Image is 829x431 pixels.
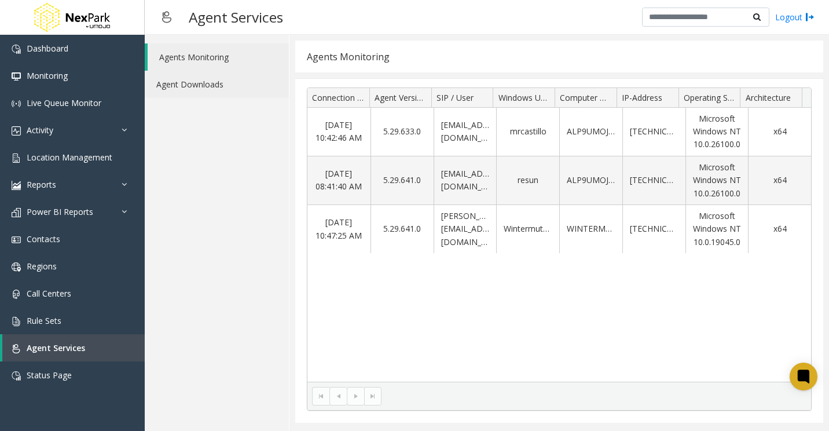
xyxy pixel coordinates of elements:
h3: Agent Services [183,3,289,31]
td: Microsoft Windows NT 10.0.19045.0 [685,205,749,253]
td: [DATE] 08:41:40 AM [307,156,371,205]
td: [DATE] 10:47:25 AM [307,205,371,253]
td: [EMAIL_ADDRESS][DOMAIN_NAME] [434,108,497,156]
img: 'icon' [12,371,21,381]
td: resun [496,156,559,205]
div: Agents Monitoring [307,49,390,64]
td: 5.29.641.0 [371,205,434,253]
a: Agent Downloads [145,71,289,98]
img: 'icon' [12,262,21,272]
img: 'icon' [12,235,21,244]
span: Regions [27,261,57,272]
img: 'icon' [12,99,21,108]
td: Microsoft Windows NT 10.0.26100.0 [685,108,749,156]
td: [PERSON_NAME][EMAIL_ADDRESS][DOMAIN_NAME] [434,205,497,253]
img: 'icon' [12,154,21,163]
span: Live Queue Monitor [27,97,101,108]
img: 'icon' [12,290,21,299]
img: 'icon' [12,208,21,217]
td: [EMAIL_ADDRESS][DOMAIN_NAME] [434,156,497,205]
td: Microsoft Windows NT 10.0.26100.0 [685,156,749,205]
span: Contacts [27,233,60,244]
td: [DATE] 10:42:46 AM [307,108,371,156]
span: Activity [27,125,53,136]
td: 5.29.641.0 [371,156,434,205]
td: x64 [748,156,811,205]
img: 'icon' [12,72,21,81]
td: ALP9UMOJOD009 [559,108,622,156]
td: WINTERMUTEPANDA [559,205,622,253]
span: Status Page [27,370,72,381]
span: Agent Version [375,92,427,103]
span: Windows User [498,92,552,103]
span: IP-Address [622,92,662,103]
span: Operating System [684,92,751,103]
img: logout [805,11,815,23]
span: Agent Services [27,342,85,353]
span: Reports [27,179,56,190]
span: Rule Sets [27,315,61,326]
td: x64 [748,205,811,253]
span: Computer Name [560,92,623,103]
span: Monitoring [27,70,68,81]
span: Power BI Reports [27,206,93,217]
td: ALP9UMOJOD011 [559,156,622,205]
td: [TECHNICAL_ID] [622,156,685,205]
a: Logout [775,11,815,23]
span: Call Centers [27,288,71,299]
span: Connection Time [312,92,376,103]
td: [TECHNICAL_ID] [622,108,685,156]
img: pageIcon [156,3,177,31]
img: 'icon' [12,181,21,190]
img: 'icon' [12,126,21,136]
a: Agents Monitoring [148,43,289,71]
span: Location Management [27,152,112,163]
span: SIP / User [436,92,474,103]
img: 'icon' [12,45,21,54]
td: Wintermute_Panda [496,205,559,253]
td: [TECHNICAL_ID] [622,205,685,253]
span: Dashboard [27,43,68,54]
td: 5.29.633.0 [371,108,434,156]
td: x64 [748,108,811,156]
div: Data table [307,88,811,382]
span: Architecture [746,92,791,103]
td: mrcastillo [496,108,559,156]
img: 'icon' [12,317,21,326]
a: Agent Services [2,334,145,361]
img: 'icon' [12,344,21,353]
